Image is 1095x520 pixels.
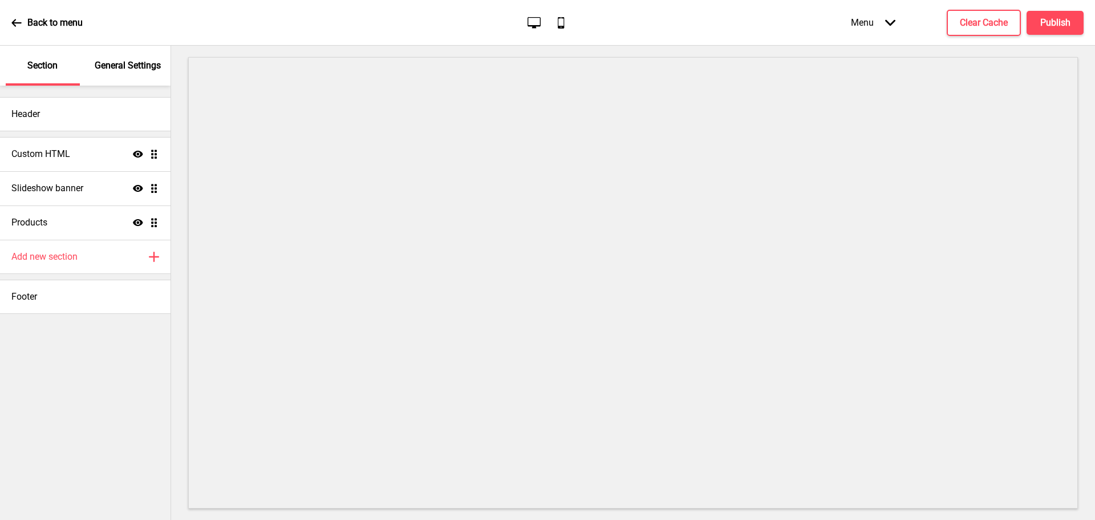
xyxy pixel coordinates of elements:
p: Section [27,59,58,72]
p: Back to menu [27,17,83,29]
h4: Slideshow banner [11,182,83,195]
div: Menu [839,6,907,39]
h4: Clear Cache [960,17,1008,29]
h4: Footer [11,291,37,303]
a: Back to menu [11,7,83,38]
h4: Header [11,108,40,120]
h4: Publish [1040,17,1070,29]
p: General Settings [95,59,161,72]
h4: Custom HTML [11,148,70,160]
button: Publish [1027,11,1084,35]
h4: Products [11,216,47,229]
button: Clear Cache [947,10,1021,36]
h4: Add new section [11,251,78,263]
